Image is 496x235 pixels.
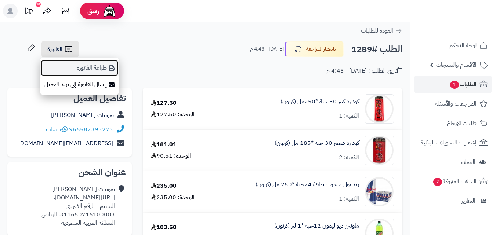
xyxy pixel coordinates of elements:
[47,45,62,54] span: الفاتورة
[41,41,79,57] a: الفاتورة
[151,182,177,190] div: 235.00
[361,26,402,35] a: العودة للطلبات
[339,195,359,203] div: الكمية: 1
[285,41,344,57] button: بانتظار المراجعة
[151,223,177,232] div: 103.50
[13,168,126,177] h2: عنوان الشحن
[274,222,359,230] a: ماونتن ديو ليمون 12حبة *1 لتر (كرتون)
[447,118,477,128] span: طلبات الإرجاع
[151,193,195,202] div: الوحدة: 235.00
[256,180,359,189] a: ريد بول مشروب طاقة 24حبة *250 مل (كرتون)
[46,125,68,134] a: واتساب
[19,4,38,20] a: تحديثات المنصة
[250,45,284,53] small: [DATE] - 4:43 م
[449,40,477,51] span: لوحة التحكم
[151,99,177,107] div: 127.50
[414,173,492,190] a: السلات المتروكة2
[151,140,177,149] div: 181.01
[151,110,195,119] div: الوحدة: 127.50
[40,76,119,93] a: إرسال الفاتورة إلى بريد العميل
[414,76,492,93] a: الطلبات1
[36,2,41,7] div: 10
[361,26,393,35] span: العودة للطلبات
[421,137,477,148] span: إشعارات التحويلات البنكية
[414,37,492,54] a: لوحة التحكم
[18,139,113,148] a: [EMAIL_ADDRESS][DOMAIN_NAME]
[13,185,115,227] div: تموينات [PERSON_NAME] [URL][DOMAIN_NAME]، النسيم - الرقم الضريبي 311650716100003، الرياض المملكة ...
[326,67,402,75] div: تاريخ الطلب : [DATE] - 4:43 م
[365,136,394,165] img: 1747536337-61lY7EtfpmL._AC_SL1500-90x90.jpg
[365,177,394,206] img: 1747538913-61wd3DK76VL._AC_SX679-90x90.jpg
[87,7,99,15] span: رفيق
[339,153,359,162] div: الكمية: 2
[51,111,114,120] a: تموينات [PERSON_NAME]
[280,98,359,106] a: كود رد كبير 30 حبة *250مل (كرتون)
[13,94,126,103] h2: تفاصيل العميل
[436,60,477,70] span: الأقسام والمنتجات
[435,99,477,109] span: المراجعات والأسئلة
[414,95,492,113] a: المراجعات والأسئلة
[414,134,492,151] a: إشعارات التحويلات البنكية
[414,153,492,171] a: العملاء
[461,196,475,206] span: التقارير
[40,60,119,76] a: طباعة الفاتورة
[102,4,117,18] img: ai-face.png
[432,176,477,187] span: السلات المتروكة
[449,79,477,89] span: الطلبات
[151,152,191,160] div: الوحدة: 90.51
[446,21,489,36] img: logo-2.png
[461,157,475,167] span: العملاء
[433,178,442,186] span: 2
[365,94,394,124] img: 1747536125-51jkufB9faL._AC_SL1000-90x90.jpg
[339,112,359,120] div: الكمية: 1
[450,81,459,89] span: 1
[351,42,402,57] h2: الطلب #1289
[69,125,113,134] a: 966582393273
[414,192,492,210] a: التقارير
[414,114,492,132] a: طلبات الإرجاع
[275,139,359,147] a: كود رد صغير 30 حبة *185 مل (كرتون)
